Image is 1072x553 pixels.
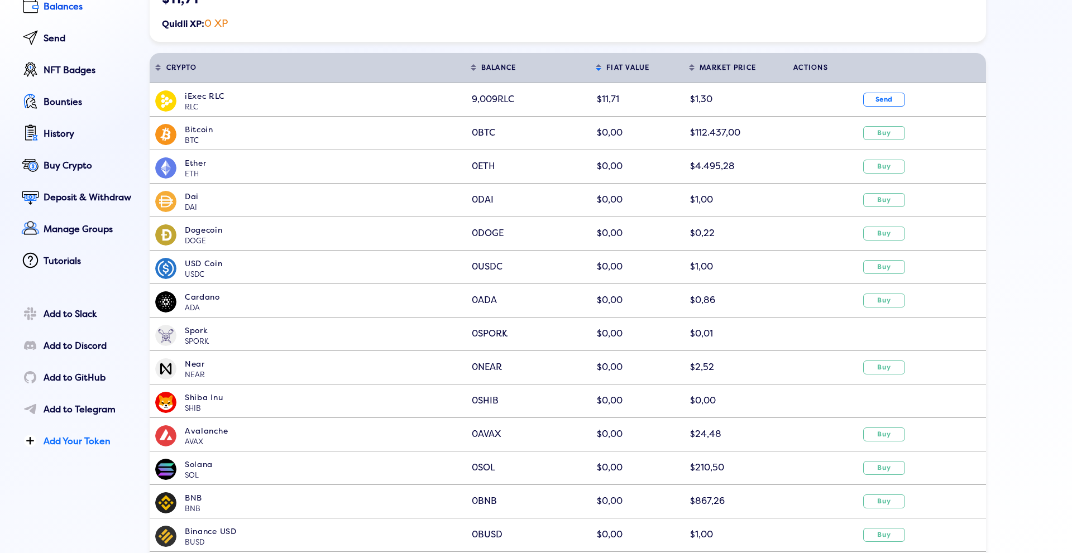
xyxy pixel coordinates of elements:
[690,127,740,138] span: $112.437,00
[155,325,176,346] img: SPORK
[472,462,495,473] span: 0
[597,529,623,540] span: $0,00
[185,203,465,214] div: DAI
[155,459,176,480] img: SOL
[597,94,619,105] span: $11,71
[597,462,623,473] span: $0,00
[185,169,465,180] div: ETH
[185,526,465,537] div: Binance USD
[690,529,713,540] span: $1,00
[185,90,465,102] div: iExec RLC
[478,529,502,540] span: BUSD
[155,124,176,145] img: BTC
[185,459,465,470] div: Solana
[472,496,497,507] span: 0
[18,59,134,84] a: NFT Badges
[185,492,465,504] div: BNB
[185,403,465,415] div: SHIB
[185,437,465,448] div: AVAX
[185,504,465,515] div: BNB
[472,261,502,272] span: 0
[478,228,504,239] span: DOGE
[863,93,905,107] button: Send
[478,362,502,373] span: NEAR
[863,227,905,241] button: Buy
[472,529,502,540] span: 0
[18,122,134,147] a: History
[863,294,905,307] button: Buy
[18,334,134,359] a: Add to Discord
[472,362,502,373] span: 0
[472,194,494,205] span: 0
[472,161,495,172] span: 0
[18,154,134,179] a: Buy Crypto
[472,328,508,339] span: 0
[690,194,713,205] span: $1,00
[478,295,497,306] span: ADA
[18,366,134,391] a: Add to GitHub
[793,64,828,72] span: ACTIONS
[44,2,134,12] div: Balances
[18,90,134,116] a: Bounties
[597,362,623,373] span: $0,00
[155,392,176,413] img: SHIB
[155,191,176,212] img: DAI
[472,429,501,440] span: 0
[863,360,905,374] button: Buy
[472,127,495,138] span: 0
[18,218,134,243] a: Manage Groups
[185,270,465,281] div: USDC
[597,161,623,172] span: $0,00
[863,193,905,207] button: Buy
[185,425,465,437] div: Avalanche
[44,405,134,415] div: Add to Telegram
[478,462,495,473] span: SOL
[690,429,721,440] span: $24,48
[44,33,134,44] div: Send
[690,161,735,172] span: $4.495,28
[185,470,465,482] div: SOL
[478,395,499,406] span: SHIB
[44,341,134,351] div: Add to Discord
[690,328,713,339] span: $0,01
[44,161,134,171] div: Buy Crypto
[690,94,712,105] span: $1,30
[185,325,465,336] div: Spork
[472,94,514,105] span: 9,009
[44,97,134,107] div: Bounties
[155,526,176,547] img: BUSD
[185,191,465,203] div: Dai
[44,224,134,234] div: Manage Groups
[863,260,905,274] button: Buy
[863,126,905,140] button: Buy
[18,186,134,211] a: Deposit & Withdraw
[44,65,134,75] div: NFT Badges
[863,461,905,475] button: Buy
[690,462,724,473] span: $210,50
[185,370,465,381] div: NEAR
[155,492,176,513] img: BNB
[44,256,134,266] div: Tutorials
[478,161,495,172] span: ETH
[185,102,465,113] div: RLC
[863,427,905,441] button: Buy
[185,136,465,147] div: BTC
[185,392,465,403] div: Shiba Inu
[597,194,623,205] span: $0,00
[597,395,623,406] span: $0,00
[690,228,715,239] span: $0,22
[185,124,465,136] div: Bitcoin
[497,94,514,105] span: RLC
[690,496,725,507] span: $867,26
[690,261,713,272] span: $1,00
[185,258,465,270] div: USD Coin
[18,398,134,423] a: Add to Telegram
[44,193,134,203] div: Deposit & Withdraw
[185,336,465,348] div: SPORK
[44,129,134,139] div: History
[597,429,623,440] span: $0,00
[185,303,465,314] div: ADA
[44,436,134,446] div: Add Your Token
[690,362,714,373] span: $2,52
[185,537,465,549] div: BUSD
